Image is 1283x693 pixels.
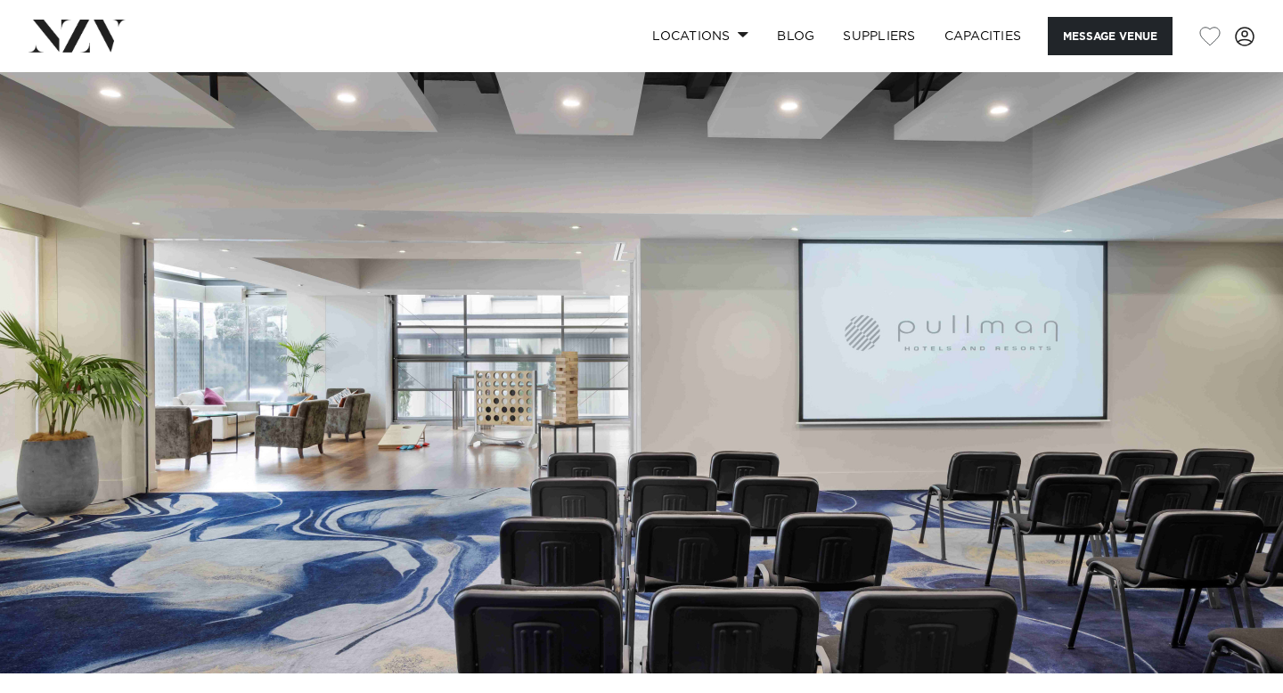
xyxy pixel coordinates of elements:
button: Message Venue [1048,17,1173,55]
img: nzv-logo.png [29,20,126,52]
a: Locations [638,17,763,55]
a: SUPPLIERS [829,17,929,55]
a: Capacities [930,17,1036,55]
a: BLOG [763,17,829,55]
